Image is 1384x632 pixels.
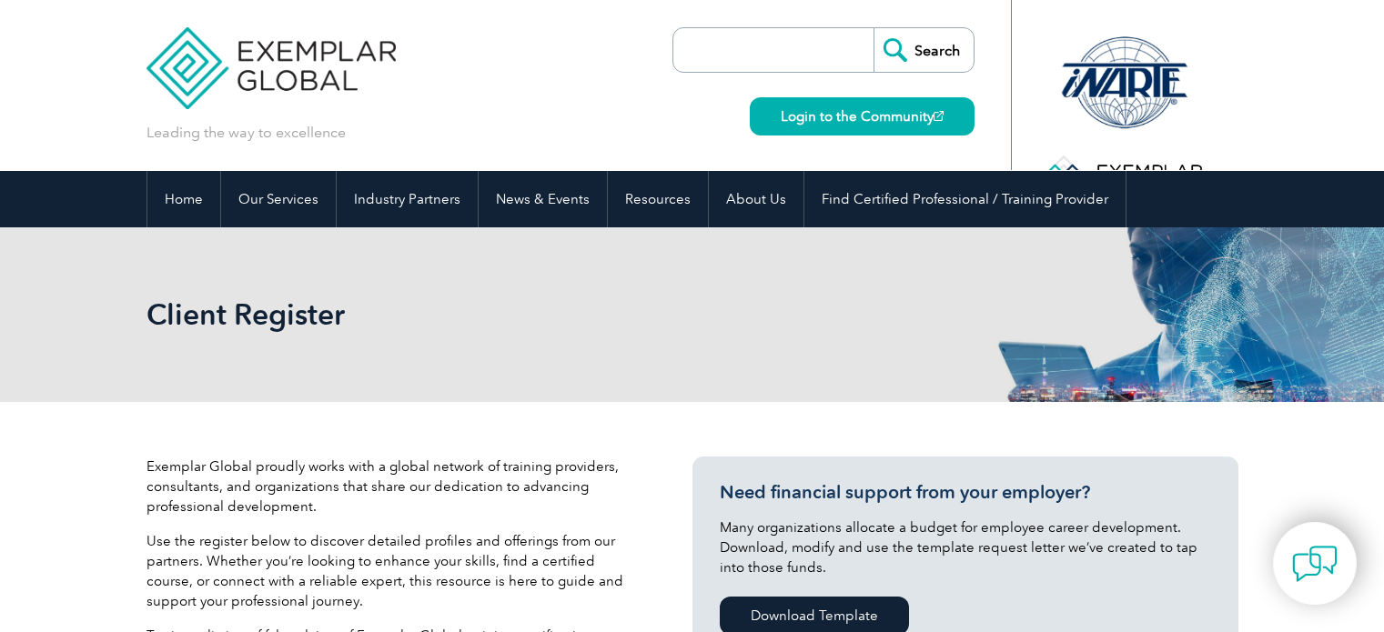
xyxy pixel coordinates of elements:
img: contact-chat.png [1292,541,1338,587]
img: open_square.png [934,111,944,121]
a: Home [147,171,220,227]
a: Login to the Community [750,97,975,135]
a: About Us [709,171,803,227]
input: Search [874,28,974,72]
p: Exemplar Global proudly works with a global network of training providers, consultants, and organ... [146,456,638,517]
h3: Need financial support from your employer? [720,481,1211,504]
p: Leading the way to excellence [146,123,346,143]
h2: Client Register [146,300,911,329]
a: Resources [608,171,708,227]
a: News & Events [479,171,607,227]
a: Find Certified Professional / Training Provider [804,171,1126,227]
a: Industry Partners [337,171,478,227]
a: Our Services [221,171,336,227]
p: Many organizations allocate a budget for employee career development. Download, modify and use th... [720,517,1211,577]
p: Use the register below to discover detailed profiles and offerings from our partners. Whether you... [146,531,638,611]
